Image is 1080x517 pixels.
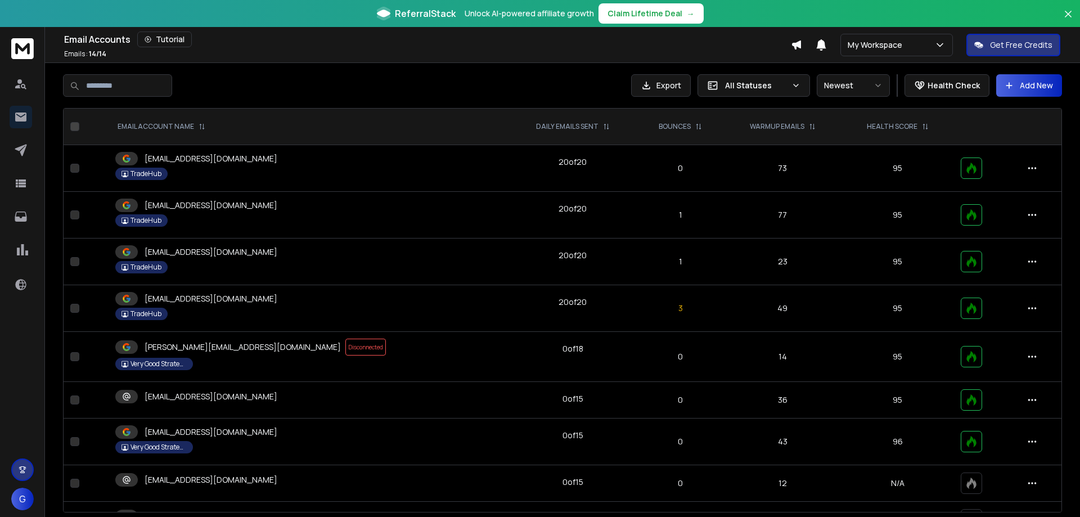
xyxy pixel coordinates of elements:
[145,391,277,402] p: [EMAIL_ADDRESS][DOMAIN_NAME]
[841,192,954,239] td: 95
[89,49,106,59] span: 14 / 14
[841,332,954,382] td: 95
[725,80,787,91] p: All Statuses
[11,488,34,510] button: G
[130,263,161,272] p: TradeHub
[723,192,841,239] td: 77
[904,74,989,97] button: Health Check
[644,209,717,221] p: 1
[559,250,587,261] div: 20 of 20
[996,74,1062,97] button: Add New
[644,303,717,314] p: 3
[559,296,587,308] div: 20 of 20
[990,39,1052,51] p: Get Free Credits
[145,474,277,485] p: [EMAIL_ADDRESS][DOMAIN_NAME]
[723,285,841,332] td: 49
[867,122,917,131] p: HEALTH SCORE
[1061,7,1075,34] button: Close banner
[841,239,954,285] td: 95
[848,478,947,489] p: N/A
[817,74,890,97] button: Newest
[145,246,277,258] p: [EMAIL_ADDRESS][DOMAIN_NAME]
[631,74,691,97] button: Export
[841,145,954,192] td: 95
[562,476,583,488] div: 0 of 15
[559,156,587,168] div: 20 of 20
[130,359,187,368] p: Very Good Strategies
[145,153,277,164] p: [EMAIL_ADDRESS][DOMAIN_NAME]
[723,419,841,465] td: 43
[64,50,106,59] p: Emails :
[465,8,594,19] p: Unlock AI-powered affiliate growth
[723,332,841,382] td: 14
[841,382,954,419] td: 95
[644,394,717,406] p: 0
[345,339,386,356] span: Disconnected
[659,122,691,131] p: BOUNCES
[644,163,717,174] p: 0
[64,32,791,47] div: Email Accounts
[644,256,717,267] p: 1
[562,343,583,354] div: 0 of 18
[559,203,587,214] div: 20 of 20
[723,382,841,419] td: 36
[145,341,341,353] p: [PERSON_NAME][EMAIL_ADDRESS][DOMAIN_NAME]
[750,122,804,131] p: WARMUP EMAILS
[145,426,277,438] p: [EMAIL_ADDRESS][DOMAIN_NAME]
[723,145,841,192] td: 73
[395,7,456,20] span: ReferralStack
[130,216,161,225] p: TradeHub
[644,478,717,489] p: 0
[598,3,704,24] button: Claim Lifetime Deal→
[966,34,1060,56] button: Get Free Credits
[687,8,695,19] span: →
[723,465,841,502] td: 12
[145,200,277,211] p: [EMAIL_ADDRESS][DOMAIN_NAME]
[562,393,583,404] div: 0 of 15
[723,239,841,285] td: 23
[130,169,161,178] p: TradeHub
[841,419,954,465] td: 96
[562,430,583,441] div: 0 of 15
[145,293,277,304] p: [EMAIL_ADDRESS][DOMAIN_NAME]
[841,285,954,332] td: 95
[118,122,205,131] div: EMAIL ACCOUNT NAME
[536,122,598,131] p: DAILY EMAILS SENT
[848,39,907,51] p: My Workspace
[130,309,161,318] p: TradeHub
[644,351,717,362] p: 0
[137,32,192,47] button: Tutorial
[928,80,980,91] p: Health Check
[130,443,187,452] p: Very Good Strategies
[644,436,717,447] p: 0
